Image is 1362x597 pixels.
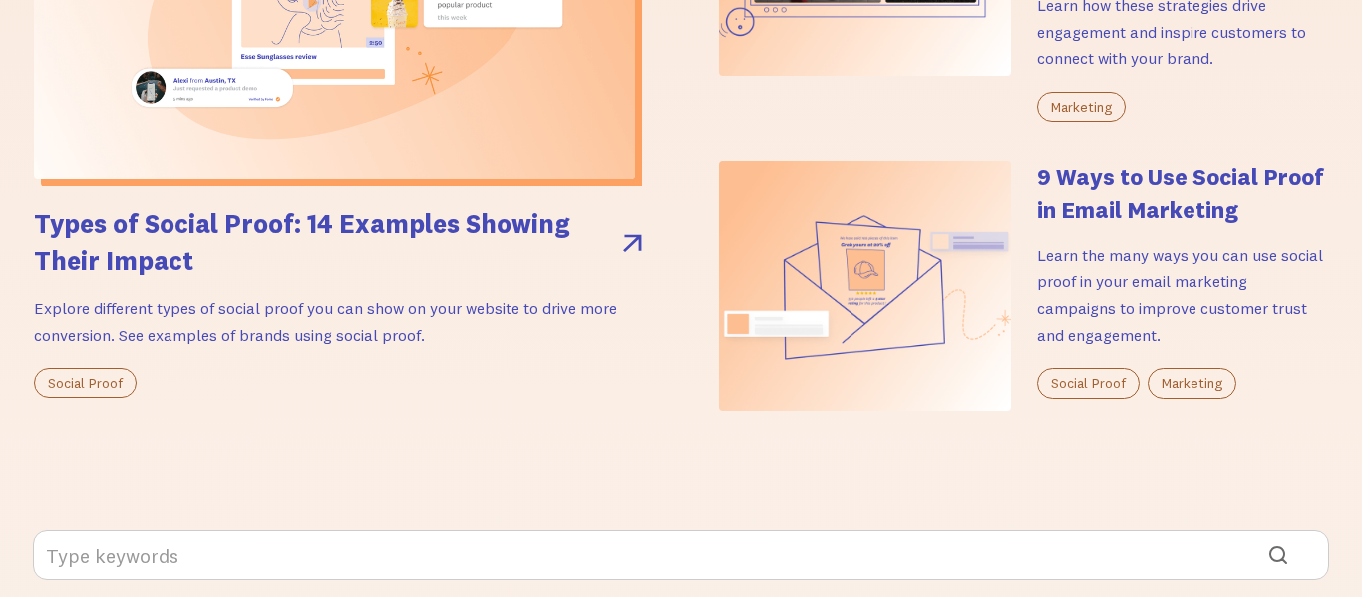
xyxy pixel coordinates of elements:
p: Learn the many ways you can use social proof in your email marketing campaigns to improve custome... [1037,242,1329,349]
h2: Types of Social Proof: 14 Examples Showing Their Impact [34,206,603,279]
input: Type keywords [33,530,1329,580]
h4: 9 Ways to Use Social Proof in Email Marketing [1037,161,1329,225]
p: Explore different types of social proof you can show on your website to drive more conversion. Se... [34,295,642,348]
a: 9 Ways to Use Social Proof in Email MarketingLearn the many ways you can use social proof in your... [719,161,1329,411]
